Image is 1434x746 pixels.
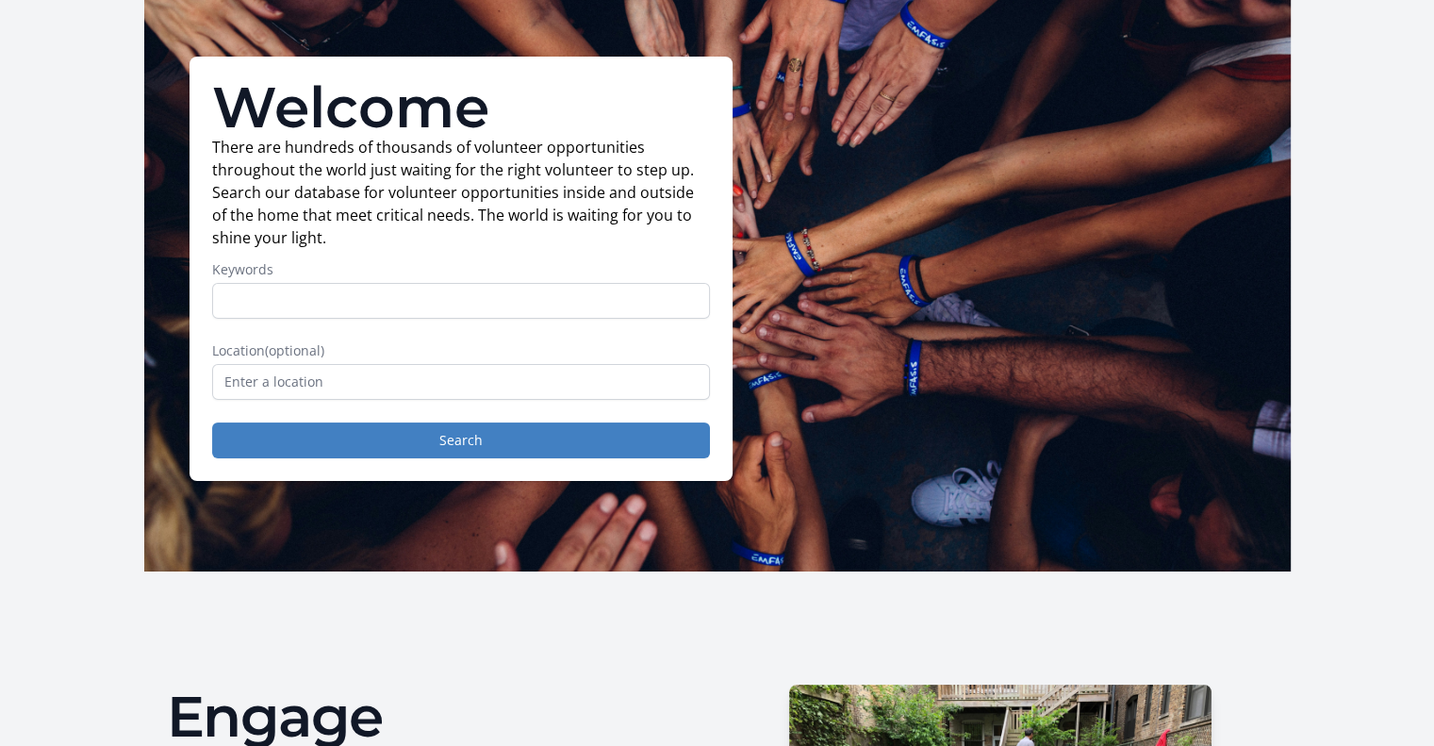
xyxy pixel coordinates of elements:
h1: Welcome [212,79,710,136]
button: Search [212,423,710,458]
input: Enter a location [212,364,710,400]
label: Keywords [212,260,710,279]
h2: Engage [167,688,702,745]
label: Location [212,341,710,360]
p: There are hundreds of thousands of volunteer opportunities throughout the world just waiting for ... [212,136,710,249]
span: (optional) [265,341,324,359]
